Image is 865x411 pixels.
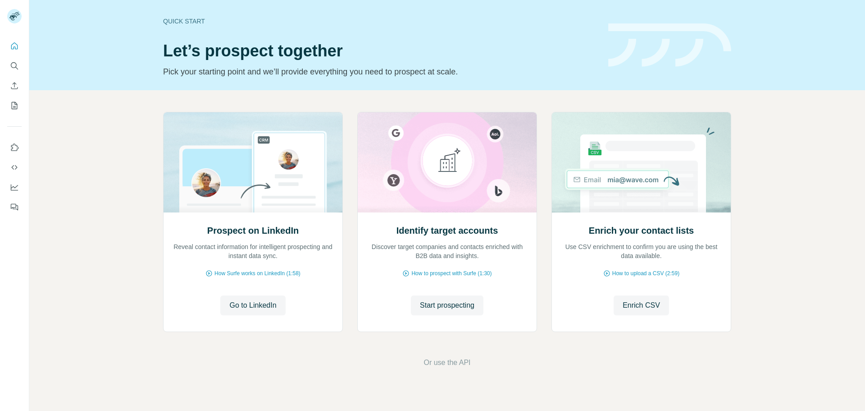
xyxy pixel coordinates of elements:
button: Quick start [7,38,22,54]
span: Start prospecting [420,300,474,311]
button: Or use the API [423,357,470,368]
button: Dashboard [7,179,22,195]
span: Enrich CSV [623,300,660,311]
button: Search [7,58,22,74]
p: Discover target companies and contacts enriched with B2B data and insights. [367,242,528,260]
h2: Identify target accounts [396,224,498,237]
div: Quick start [163,17,597,26]
p: Reveal contact information for intelligent prospecting and instant data sync. [173,242,333,260]
button: Go to LinkedIn [220,296,285,315]
button: Enrich CSV [7,78,22,94]
img: Prospect on LinkedIn [163,112,343,212]
button: Use Surfe on LinkedIn [7,139,22,156]
img: Enrich your contact lists [551,112,731,212]
button: Feedback [7,199,22,215]
span: How to prospect with Surfe (1:30) [411,269,492,277]
h2: Enrich your contact lists [589,224,694,237]
h2: Prospect on LinkedIn [207,224,299,237]
button: Start prospecting [411,296,483,315]
button: Enrich CSV [614,296,669,315]
img: banner [608,23,731,67]
h1: Let’s prospect together [163,42,597,60]
span: How Surfe works on LinkedIn (1:58) [214,269,300,277]
button: Use Surfe API [7,159,22,175]
p: Pick your starting point and we’ll provide everything you need to prospect at scale. [163,65,597,78]
button: My lists [7,97,22,114]
span: How to upload a CSV (2:59) [612,269,679,277]
span: Go to LinkedIn [229,300,276,311]
p: Use CSV enrichment to confirm you are using the best data available. [561,242,722,260]
img: Identify target accounts [357,112,537,212]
